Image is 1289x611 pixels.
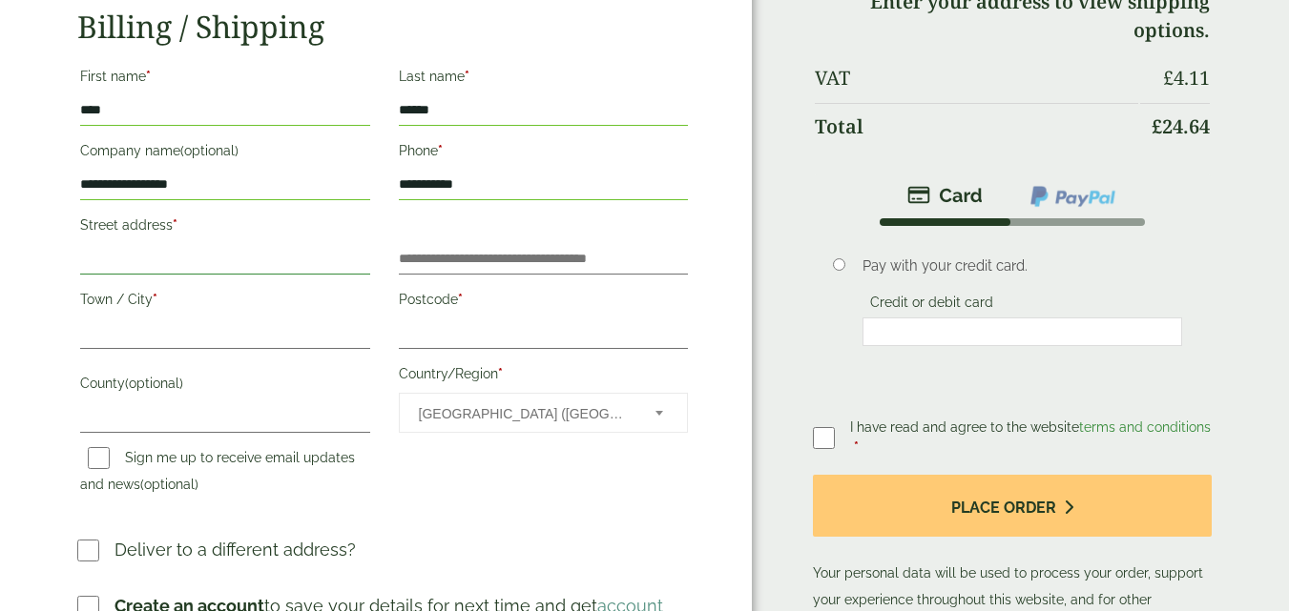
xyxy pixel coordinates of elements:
[1163,65,1210,91] bdi: 4.11
[80,212,370,244] label: Street address
[114,537,356,562] p: Deliver to a different address?
[153,292,157,307] abbr: required
[1152,113,1210,139] bdi: 24.64
[180,143,239,158] span: (optional)
[80,63,370,95] label: First name
[863,295,1001,316] label: Credit or debit card
[80,137,370,170] label: Company name
[850,419,1211,435] span: I have read and agree to the website
[80,370,370,402] label: County
[1079,419,1211,435] a: terms and conditions
[1163,65,1174,91] span: £
[498,366,503,381] abbr: required
[868,323,1176,340] iframe: Secure card payment input frame
[458,292,463,307] abbr: required
[88,447,110,469] input: Sign me up to receive email updates and news(optional)
[815,55,1138,101] th: VAT
[125,376,183,391] span: (optional)
[863,255,1182,276] p: Pay with your credit card.
[399,137,689,170] label: Phone
[1152,113,1162,139] span: £
[419,394,631,434] span: United Kingdom (UK)
[815,103,1138,150] th: Total
[77,9,691,45] h2: Billing / Shipping
[813,475,1212,537] button: Place order
[80,450,355,498] label: Sign me up to receive email updates and news
[173,217,177,233] abbr: required
[146,69,151,84] abbr: required
[1029,184,1117,209] img: ppcp-gateway.png
[399,286,689,318] label: Postcode
[399,63,689,95] label: Last name
[438,143,443,158] abbr: required
[907,184,983,207] img: stripe.png
[140,477,198,492] span: (optional)
[80,286,370,318] label: Town / City
[465,69,469,84] abbr: required
[854,439,859,455] abbr: required
[399,393,689,433] span: Country/Region
[399,360,689,393] label: Country/Region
